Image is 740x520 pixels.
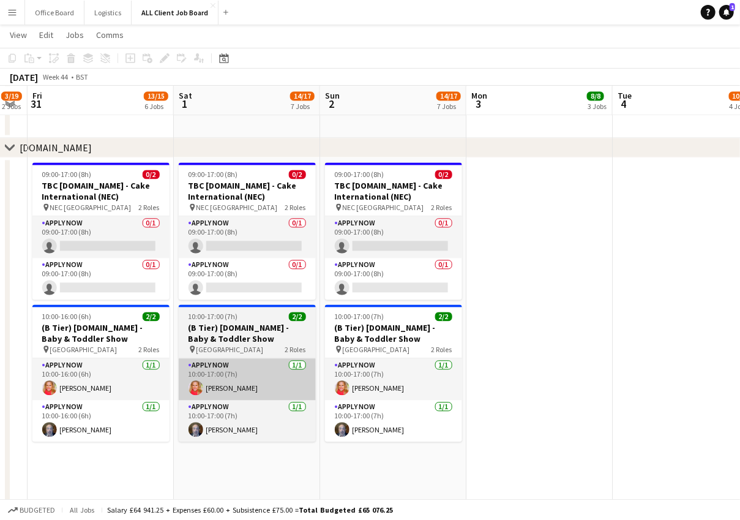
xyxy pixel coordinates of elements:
span: 09:00-17:00 (8h) [42,170,92,179]
button: ALL Client Job Board [132,1,219,24]
span: 0/2 [143,170,160,179]
span: [GEOGRAPHIC_DATA] [50,345,118,355]
app-job-card: 09:00-17:00 (8h)0/2TBC [DOMAIN_NAME] - Cake International (NEC) NEC [GEOGRAPHIC_DATA]2 RolesAPPLY... [325,163,462,300]
span: 09:00-17:00 (8h) [189,170,238,179]
span: 1 [177,97,192,111]
span: 2 Roles [432,345,452,355]
div: BST [76,72,88,81]
span: Budgeted [20,506,55,514]
span: 4 [616,97,632,111]
h3: (B Tier) [DOMAIN_NAME] - Baby & Toddler Show [325,323,462,345]
span: 8/8 [587,92,604,101]
div: 2 Jobs [2,102,21,111]
span: Sun [325,91,340,102]
div: 3 Jobs [588,102,607,111]
span: 2 Roles [139,345,160,355]
app-job-card: 09:00-17:00 (8h)0/2TBC [DOMAIN_NAME] - Cake International (NEC) NEC [GEOGRAPHIC_DATA]2 RolesAPPLY... [32,163,170,300]
span: [GEOGRAPHIC_DATA] [196,345,264,355]
a: 1 [719,5,734,20]
h3: TBC [DOMAIN_NAME] - Cake International (NEC) [179,181,316,203]
span: 2 Roles [432,203,452,213]
app-job-card: 09:00-17:00 (8h)0/2TBC [DOMAIN_NAME] - Cake International (NEC) NEC [GEOGRAPHIC_DATA]2 RolesAPPLY... [179,163,316,300]
span: All jobs [67,505,97,514]
span: 14/17 [290,92,315,101]
div: 7 Jobs [291,102,314,111]
app-card-role: APPLY NOW1/110:00-17:00 (7h)[PERSON_NAME] [325,359,462,401]
span: 2/2 [435,312,452,322]
span: Mon [471,91,487,102]
span: 14/17 [436,92,461,101]
span: 2 Roles [285,345,306,355]
span: NEC [GEOGRAPHIC_DATA] [50,203,132,213]
span: Edit [39,29,53,40]
app-job-card: 10:00-17:00 (7h)2/2(B Tier) [DOMAIN_NAME] - Baby & Toddler Show [GEOGRAPHIC_DATA]2 RolesAPPLY NOW... [179,305,316,442]
app-card-role: APPLY NOW1/110:00-16:00 (6h)[PERSON_NAME] [32,359,170,401]
app-card-role: APPLY NOW0/109:00-17:00 (8h) [32,258,170,300]
span: Jobs [65,29,84,40]
a: Jobs [61,27,89,43]
h3: TBC [DOMAIN_NAME] - Cake International (NEC) [325,181,462,203]
app-card-role: APPLY NOW0/109:00-17:00 (8h) [179,217,316,258]
span: NEC [GEOGRAPHIC_DATA] [196,203,278,213]
app-card-role: APPLY NOW0/109:00-17:00 (8h) [325,217,462,258]
button: Budgeted [6,503,57,517]
span: Total Budgeted £65 076.25 [299,505,393,514]
app-card-role: APPLY NOW1/110:00-17:00 (7h)[PERSON_NAME] [179,359,316,401]
span: 31 [31,97,42,111]
span: 09:00-17:00 (8h) [335,170,384,179]
div: [DOMAIN_NAME] [20,142,92,154]
span: View [10,29,27,40]
div: 7 Jobs [437,102,460,111]
div: [DATE] [10,71,38,83]
span: Sat [179,91,192,102]
span: 2/2 [289,312,306,322]
button: Logistics [84,1,132,24]
span: 1 [730,3,735,11]
span: 0/2 [435,170,452,179]
app-job-card: 10:00-17:00 (7h)2/2(B Tier) [DOMAIN_NAME] - Baby & Toddler Show [GEOGRAPHIC_DATA]2 RolesAPPLY NOW... [325,305,462,442]
h3: TBC [DOMAIN_NAME] - Cake International (NEC) [32,181,170,203]
span: 10:00-17:00 (7h) [335,312,384,322]
span: 2 Roles [285,203,306,213]
span: 3/19 [1,92,22,101]
span: 10:00-16:00 (6h) [42,312,92,322]
span: NEC [GEOGRAPHIC_DATA] [343,203,424,213]
div: 6 Jobs [144,102,168,111]
span: 2 Roles [139,203,160,213]
button: Office Board [25,1,84,24]
span: 2 [323,97,340,111]
span: Comms [96,29,124,40]
span: 3 [469,97,487,111]
app-card-role: APPLY NOW0/109:00-17:00 (8h) [179,258,316,300]
h3: (B Tier) [DOMAIN_NAME] - Baby & Toddler Show [32,323,170,345]
span: Week 44 [40,72,71,81]
span: Tue [618,91,632,102]
app-card-role: APPLY NOW0/109:00-17:00 (8h) [325,258,462,300]
app-card-role: APPLY NOW1/110:00-17:00 (7h)[PERSON_NAME] [179,401,316,442]
app-job-card: 10:00-16:00 (6h)2/2(B Tier) [DOMAIN_NAME] - Baby & Toddler Show [GEOGRAPHIC_DATA]2 RolesAPPLY NOW... [32,305,170,442]
span: 0/2 [289,170,306,179]
a: View [5,27,32,43]
a: Edit [34,27,58,43]
div: Salary £64 941.25 + Expenses £60.00 + Subsistence £75.00 = [107,505,393,514]
app-card-role: APPLY NOW1/110:00-17:00 (7h)[PERSON_NAME] [325,401,462,442]
span: 2/2 [143,312,160,322]
app-card-role: APPLY NOW0/109:00-17:00 (8h) [32,217,170,258]
span: [GEOGRAPHIC_DATA] [343,345,410,355]
h3: (B Tier) [DOMAIN_NAME] - Baby & Toddler Show [179,323,316,345]
a: Comms [91,27,129,43]
span: Fri [32,91,42,102]
span: 10:00-17:00 (7h) [189,312,238,322]
app-card-role: APPLY NOW1/110:00-16:00 (6h)[PERSON_NAME] [32,401,170,442]
span: 13/15 [144,92,168,101]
